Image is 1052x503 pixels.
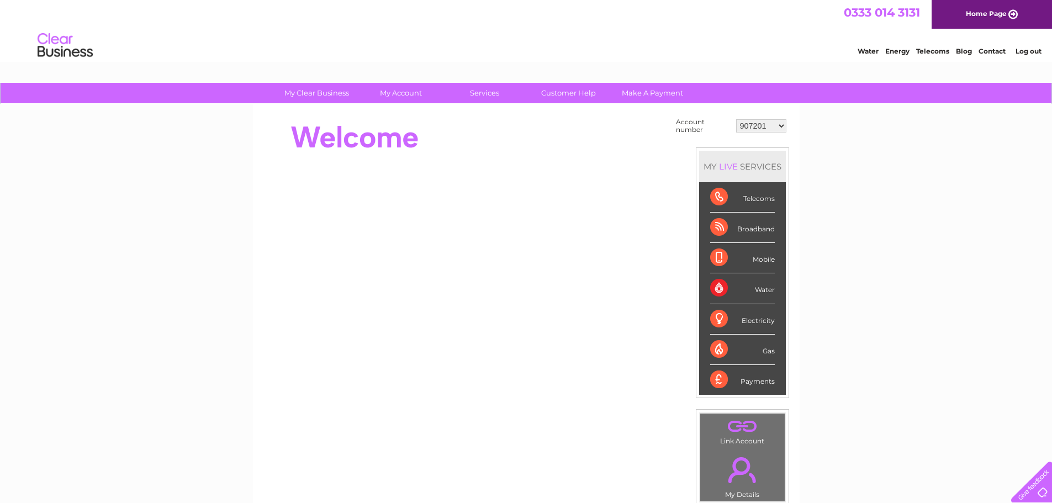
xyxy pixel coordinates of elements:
a: Log out [1016,47,1042,55]
div: Mobile [710,243,775,273]
div: Payments [710,365,775,395]
div: LIVE [717,161,740,172]
a: Make A Payment [607,83,698,103]
a: . [703,451,782,489]
a: Energy [885,47,910,55]
a: Services [439,83,530,103]
a: Water [858,47,879,55]
a: 0333 014 3131 [844,6,920,19]
div: Gas [710,335,775,365]
a: Customer Help [523,83,614,103]
a: . [703,416,782,436]
div: Telecoms [710,182,775,213]
img: logo.png [37,29,93,62]
div: Broadband [710,213,775,243]
div: Clear Business is a trading name of Verastar Limited (registered in [GEOGRAPHIC_DATA] No. 3667643... [266,6,787,54]
a: My Account [355,83,446,103]
a: Contact [979,47,1006,55]
div: MY SERVICES [699,151,786,182]
div: Electricity [710,304,775,335]
td: My Details [700,448,785,502]
a: My Clear Business [271,83,362,103]
a: Telecoms [916,47,949,55]
div: Water [710,273,775,304]
td: Link Account [700,413,785,448]
td: Account number [673,115,733,136]
a: Blog [956,47,972,55]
